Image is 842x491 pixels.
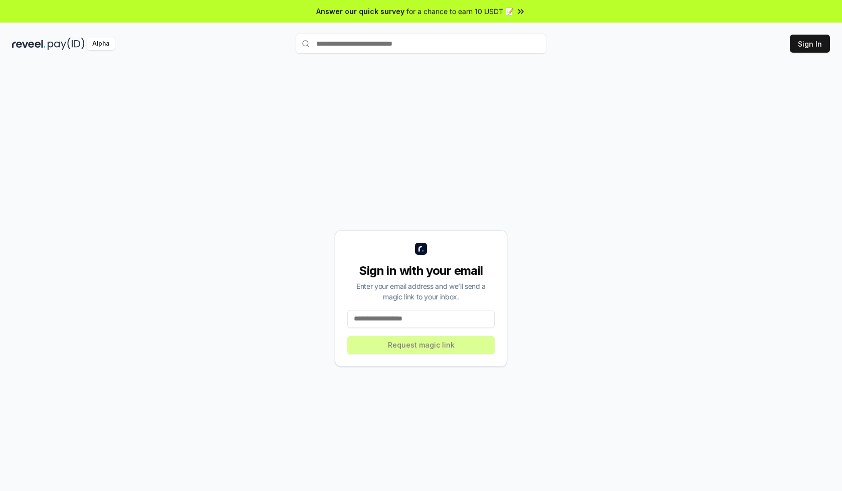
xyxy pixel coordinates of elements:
[406,6,514,17] span: for a chance to earn 10 USDT 📝
[347,281,495,302] div: Enter your email address and we’ll send a magic link to your inbox.
[347,263,495,279] div: Sign in with your email
[12,38,46,50] img: reveel_dark
[316,6,404,17] span: Answer our quick survey
[415,243,427,255] img: logo_small
[790,35,830,53] button: Sign In
[87,38,115,50] div: Alpha
[48,38,85,50] img: pay_id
